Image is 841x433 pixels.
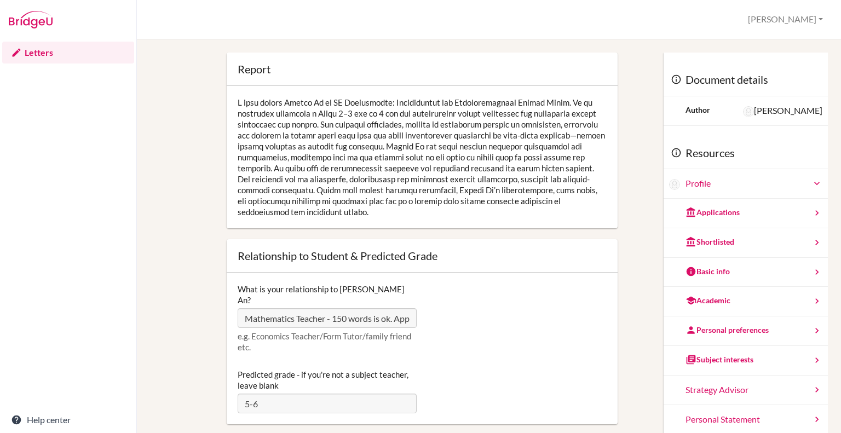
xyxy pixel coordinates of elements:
[238,331,417,353] p: e.g. Economics Teacher/Form Tutor/family friend etc.
[669,179,680,190] img: Truong An Dinh
[743,105,822,117] div: [PERSON_NAME]
[686,266,730,277] div: Basic info
[686,105,710,116] div: Author
[664,228,828,258] a: Shortlisted
[686,325,769,336] div: Personal preferences
[664,287,828,316] a: Academic
[9,11,53,28] img: Bridge-U
[664,316,828,346] a: Personal preferences
[686,177,822,190] a: Profile
[227,86,618,228] div: L ipsu dolors Ametco Ad el SE Doeiusmodte: Incididuntut lab Etdoloremagnaal Enimad Minim. Ve qu n...
[743,106,754,117] img: Paul Rispin
[686,354,753,365] div: Subject interests
[664,63,828,96] div: Document details
[238,284,417,305] label: What is your relationship to [PERSON_NAME] An?
[2,42,134,63] a: Letters
[686,236,734,247] div: Shortlisted
[238,250,437,261] div: Relationship to Student & Predicted Grade
[664,258,828,287] a: Basic info
[686,295,730,306] div: Academic
[686,207,740,218] div: Applications
[238,369,417,391] label: Predicted grade - if you're not a subject teacher, leave blank
[664,346,828,376] a: Subject interests
[664,137,828,170] div: Resources
[664,199,828,228] a: Applications
[2,409,134,431] a: Help center
[238,63,270,74] div: Report
[743,9,828,30] button: [PERSON_NAME]
[664,376,828,405] a: Strategy Advisor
